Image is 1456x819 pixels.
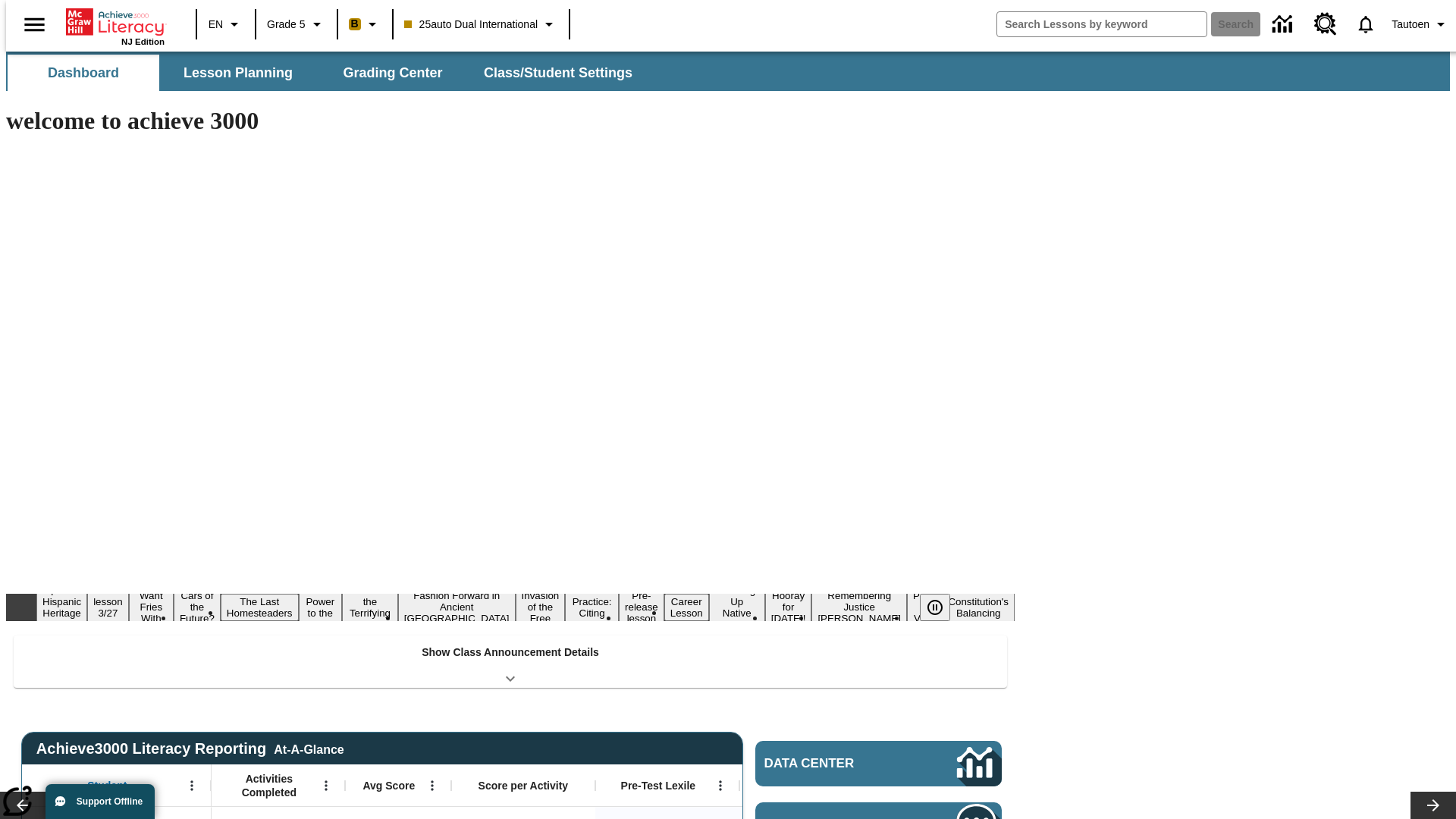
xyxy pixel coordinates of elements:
[8,55,159,91] button: Dashboard
[274,740,344,757] div: At-A-Glance
[362,779,415,792] span: Avg Score
[755,741,1002,786] a: Data Center
[221,594,299,621] button: Slide 5 The Last Homesteaders
[709,774,732,797] button: Open Menu
[404,17,538,33] span: 25auto Dual International
[45,784,155,819] button: Support Offline
[479,779,569,792] span: Score per Activity
[315,774,337,797] button: Open Menu
[180,774,203,797] button: Open Menu
[6,107,1015,135] h1: welcome to achieve 3000
[1263,4,1305,45] a: Data Center
[342,582,398,632] button: Slide 7 Attack of the Terrifying Tomatoes
[121,37,165,46] span: NJ Edition
[219,772,319,799] span: Activities Completed
[162,55,314,91] button: Lesson Planning
[1385,11,1456,38] button: Profile/Settings
[1305,4,1346,45] a: Resource Center, Will open in new tab
[664,594,709,621] button: Slide 12 Career Lesson
[619,588,664,626] button: Slide 11 Pre-release lesson
[472,55,645,91] button: Class/Student Settings
[6,55,646,91] div: SubNavbar
[422,645,599,661] p: Show Class Announcement Details
[36,582,87,632] button: Slide 1 ¡Viva Hispanic Heritage Month!
[12,2,57,47] button: Open side menu
[317,55,469,91] button: Grading Center
[764,756,906,771] span: Data Center
[997,12,1207,36] input: search field
[398,588,516,626] button: Slide 8 Fashion Forward in Ancient Rome
[87,582,129,632] button: Slide 2 Test lesson 3/27 en
[765,588,812,626] button: Slide 14 Hooray for Constitution Day!
[565,582,619,632] button: Slide 10 Mixed Practice: Citing Evidence
[709,582,765,632] button: Slide 13 Cooking Up Native Traditions
[1410,792,1456,819] button: Lesson carousel, Next
[66,5,165,46] div: Home
[209,17,223,33] span: EN
[1346,5,1385,44] a: Notifications
[920,594,950,621] button: Pause
[267,17,306,33] span: Grade 5
[621,779,696,792] span: Pre-Test Lexile
[343,11,388,38] button: Boost Class color is peach. Change class color
[516,576,566,638] button: Slide 9 The Invasion of the Free CD
[398,11,564,38] button: Class: 25auto Dual International, Select your class
[202,11,250,38] button: Language: EN, Select a language
[299,582,343,632] button: Slide 6 Solar Power to the People
[261,11,332,38] button: Grade: Grade 5, Select a grade
[87,779,127,792] span: Student
[66,7,165,37] a: Home
[129,576,174,638] button: Slide 3 Do You Want Fries With That?
[920,594,965,621] div: Pause
[907,588,942,626] button: Slide 16 Point of View
[421,774,444,797] button: Open Menu
[77,796,143,807] span: Support Offline
[942,582,1015,632] button: Slide 17 The Constitution's Balancing Act
[174,588,221,626] button: Slide 4 Cars of the Future?
[351,14,359,33] span: B
[1392,17,1429,33] span: Tautoen
[14,635,1007,688] div: Show Class Announcement Details
[811,588,907,626] button: Slide 15 Remembering Justice O'Connor
[6,12,221,26] body: Maximum 600 characters Press Escape to exit toolbar Press Alt + F10 to reach toolbar
[36,740,344,758] span: Achieve3000 Literacy Reporting
[6,52,1450,91] div: SubNavbar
